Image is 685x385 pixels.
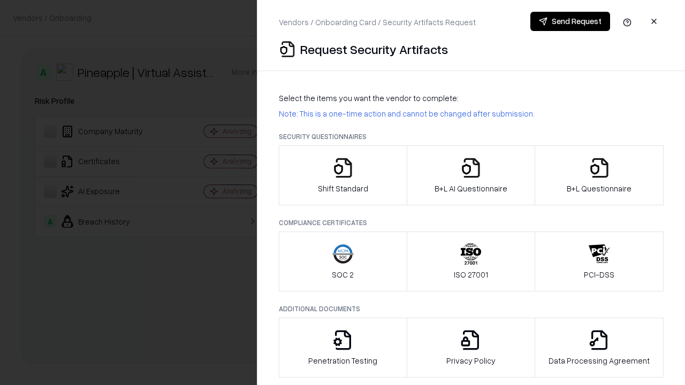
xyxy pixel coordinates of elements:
p: SOC 2 [332,269,354,280]
p: Compliance Certificates [279,218,664,227]
button: Send Request [530,12,610,31]
p: B+L AI Questionnaire [435,183,507,194]
button: ISO 27001 [407,232,536,291]
button: Data Processing Agreement [535,318,664,378]
button: B+L Questionnaire [535,145,664,205]
p: Shift Standard [318,183,368,194]
p: Data Processing Agreement [549,355,650,366]
p: PCI-DSS [584,269,614,280]
p: Note: This is a one-time action and cannot be changed after submission. [279,108,664,119]
button: Penetration Testing [279,318,407,378]
p: ISO 27001 [454,269,488,280]
p: Request Security Artifacts [300,41,448,58]
button: PCI-DSS [535,232,664,291]
p: B+L Questionnaire [567,183,631,194]
p: Privacy Policy [446,355,496,366]
p: Security Questionnaires [279,132,664,141]
button: B+L AI Questionnaire [407,145,536,205]
button: Privacy Policy [407,318,536,378]
p: Additional Documents [279,304,664,313]
p: Penetration Testing [308,355,377,366]
p: Vendors / Onboarding Card / Security Artifacts Request [279,17,476,28]
button: Shift Standard [279,145,407,205]
p: Select the items you want the vendor to complete: [279,93,664,104]
button: SOC 2 [279,232,407,291]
